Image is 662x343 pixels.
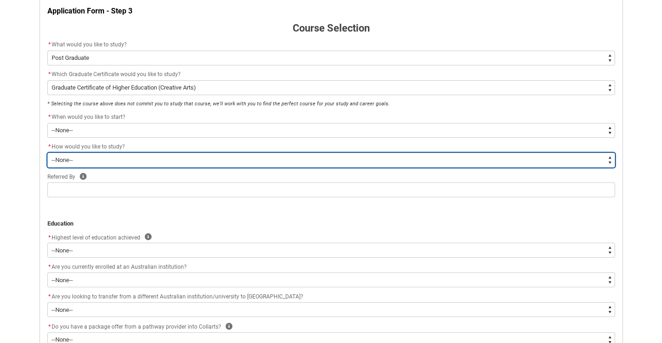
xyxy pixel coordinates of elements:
[48,71,51,78] abbr: required
[48,41,51,48] abbr: required
[52,71,181,78] span: Which Graduate Certificate would you like to study?
[52,324,221,330] span: Do you have a package offer from a pathway provider into Collarts?
[47,101,390,107] em: * Selecting the course above does not commit you to study that course, we'll work with you to fin...
[52,234,140,241] span: Highest level of education achieved
[48,143,51,150] abbr: required
[48,234,51,241] abbr: required
[47,6,132,15] strong: Application Form - Step 3
[52,41,127,48] span: What would you like to study?
[48,324,51,330] abbr: required
[48,293,51,300] abbr: required
[293,22,370,34] strong: Course Selection
[52,264,187,270] span: Are you currently enrolled at an Australian institution?
[48,114,51,120] abbr: required
[52,293,303,300] span: Are you looking to transfer from a different Australian institution/university to [GEOGRAPHIC_DATA]?
[47,220,73,227] strong: Education
[47,174,75,180] span: Referred By
[48,264,51,270] abbr: required
[52,143,125,150] span: How would you like to study?
[52,114,125,120] span: When would you like to start?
